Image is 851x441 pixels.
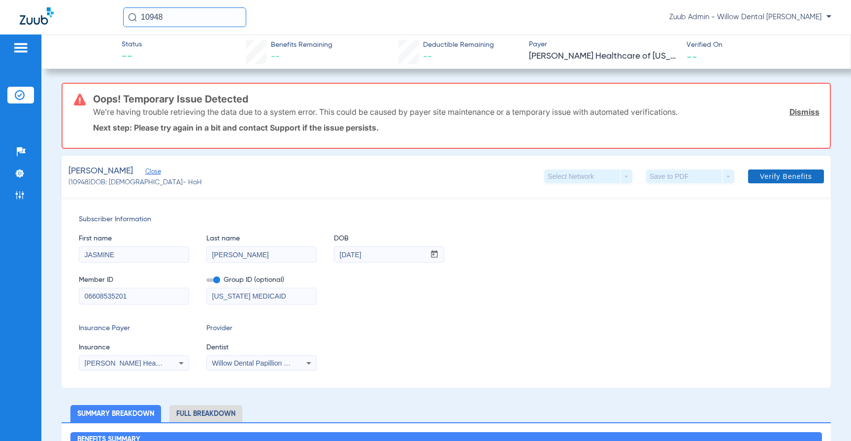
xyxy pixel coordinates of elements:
[93,123,819,133] p: Next step: Please try again in a bit and contact Support if the issue persists.
[748,170,824,183] button: Verify Benefits
[334,234,444,244] span: DOB
[206,234,317,244] span: Last name
[423,40,494,50] span: Deductible Remaining
[271,52,280,61] span: --
[169,405,242,422] li: Full Breakdown
[123,7,246,27] input: Search for patients
[212,359,322,367] span: Willow Dental Papillion 1629708417
[79,214,814,225] span: Subscriber Information
[85,359,262,367] span: [PERSON_NAME] Healthcare Of [US_STATE] - (Hub) - Ai
[271,40,332,50] span: Benefits Remaining
[206,342,317,353] span: Dentist
[79,342,189,353] span: Insurance
[128,13,137,22] img: Search Icon
[79,275,189,285] span: Member ID
[79,323,189,334] span: Insurance Payer
[669,12,831,22] span: Zuub Admin - Willow Dental [PERSON_NAME]
[79,234,189,244] span: First name
[93,94,819,104] h3: Oops! Temporary Issue Detected
[423,52,432,61] span: --
[13,42,29,54] img: hamburger-icon
[93,107,678,117] p: We’re having trouble retrieving the data due to a system error. This could be caused by payer sit...
[206,323,317,334] span: Provider
[687,40,835,50] span: Verified On
[20,7,54,25] img: Zuub Logo
[789,107,819,117] a: Dismiss
[70,405,161,422] li: Summary Breakdown
[687,51,697,62] span: --
[206,275,317,285] span: Group ID (optional)
[760,172,812,180] span: Verify Benefits
[122,50,142,64] span: --
[425,247,444,263] button: Open calendar
[68,165,133,177] span: [PERSON_NAME]
[529,50,678,63] span: [PERSON_NAME] Healthcare of [US_STATE] - (HUB)
[802,394,851,441] iframe: Chat Widget
[122,39,142,50] span: Status
[68,177,202,188] span: (10948) DOB: [DEMOGRAPHIC_DATA] - HoH
[74,94,86,105] img: error-icon
[145,168,154,177] span: Close
[529,39,678,50] span: Payer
